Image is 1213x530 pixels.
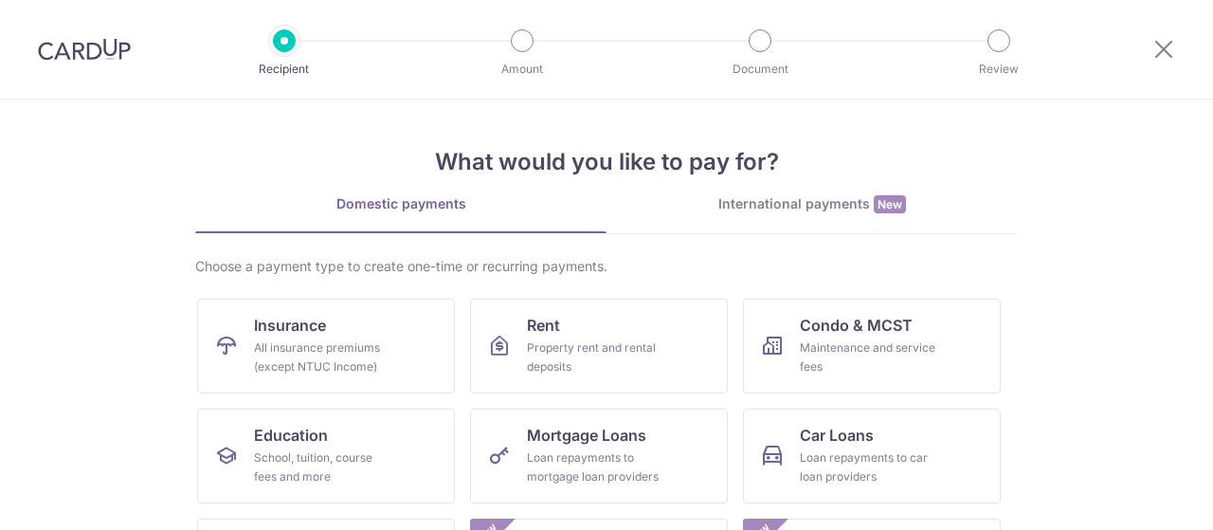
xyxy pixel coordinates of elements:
span: Mortgage Loans [527,424,646,447]
div: School, tuition, course fees and more [254,448,390,486]
h4: What would you like to pay for? [195,145,1018,179]
p: Review [929,60,1069,79]
div: Loan repayments to mortgage loan providers [527,448,663,486]
div: Property rent and rental deposits [527,338,663,376]
span: Education [254,424,328,447]
p: Recipient [214,60,354,79]
div: All insurance premiums (except NTUC Income) [254,338,390,376]
a: InsuranceAll insurance premiums (except NTUC Income) [197,299,455,393]
div: Maintenance and service fees [800,338,936,376]
a: Mortgage LoansLoan repayments to mortgage loan providers [470,409,728,503]
span: Insurance [254,314,326,337]
img: CardUp [38,38,131,61]
div: Domestic payments [195,194,606,213]
p: Amount [452,60,592,79]
a: RentProperty rent and rental deposits [470,299,728,393]
div: Loan repayments to car loan providers [800,448,936,486]
span: New [874,195,906,213]
span: Rent [527,314,560,337]
a: Condo & MCSTMaintenance and service fees [743,299,1001,393]
span: Car Loans [800,424,874,447]
div: Choose a payment type to create one-time or recurring payments. [195,257,1018,276]
iframe: Opens a widget where you can find more information [1087,473,1194,521]
span: Condo & MCST [800,314,913,337]
a: Car LoansLoan repayments to car loan providers [743,409,1001,503]
a: EducationSchool, tuition, course fees and more [197,409,455,503]
div: International payments [606,194,1018,214]
p: Document [690,60,830,79]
